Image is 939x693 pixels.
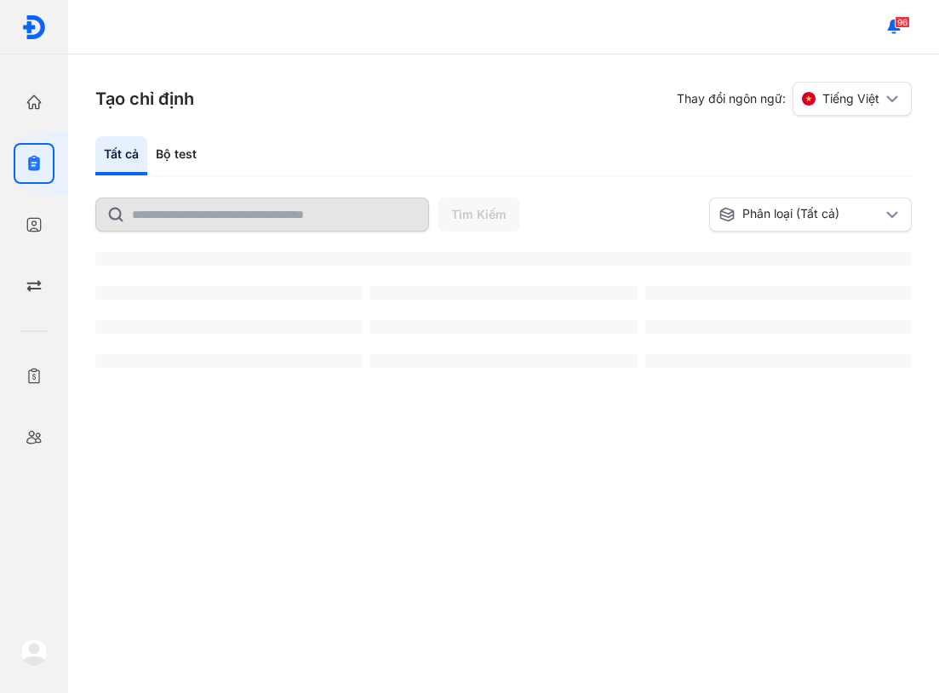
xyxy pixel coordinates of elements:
[21,14,47,40] img: logo
[895,16,910,28] span: 96
[95,354,363,368] span: ‌
[644,286,912,300] span: ‌
[95,252,912,266] span: ‌
[95,320,363,334] span: ‌
[95,87,194,111] h3: Tạo chỉ định
[95,286,363,300] span: ‌
[644,354,912,368] span: ‌
[95,136,147,175] div: Tất cả
[438,198,520,232] button: Tìm Kiếm
[147,136,205,175] div: Bộ test
[369,320,637,334] span: ‌
[644,320,912,334] span: ‌
[369,354,637,368] span: ‌
[369,286,637,300] span: ‌
[677,82,912,116] div: Thay đổi ngôn ngữ:
[20,639,48,666] img: logo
